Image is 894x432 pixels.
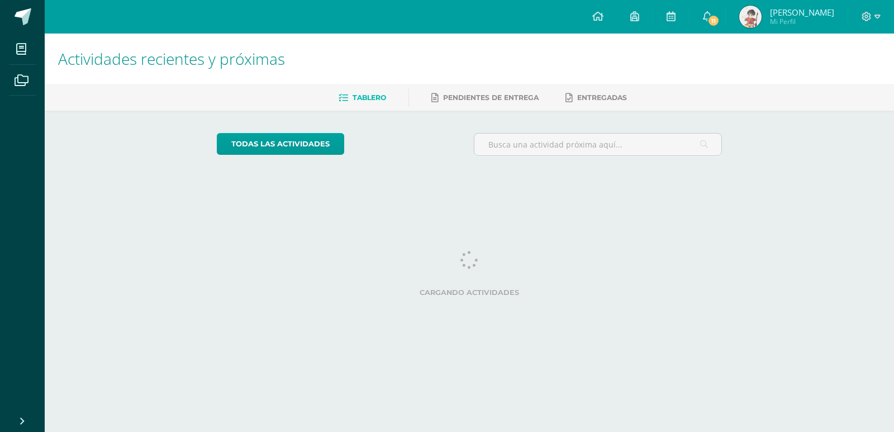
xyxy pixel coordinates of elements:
span: [PERSON_NAME] [770,7,834,18]
span: 11 [707,15,720,27]
input: Busca una actividad próxima aquí... [474,134,722,155]
label: Cargando actividades [217,288,722,297]
span: Mi Perfil [770,17,834,26]
a: todas las Actividades [217,133,344,155]
span: Tablero [353,93,386,102]
span: Pendientes de entrega [443,93,539,102]
a: Tablero [339,89,386,107]
a: Entregadas [565,89,627,107]
img: 4686f1a89fc6bee7890228770d3d7d3e.png [739,6,762,28]
span: Actividades recientes y próximas [58,48,285,69]
span: Entregadas [577,93,627,102]
a: Pendientes de entrega [431,89,539,107]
